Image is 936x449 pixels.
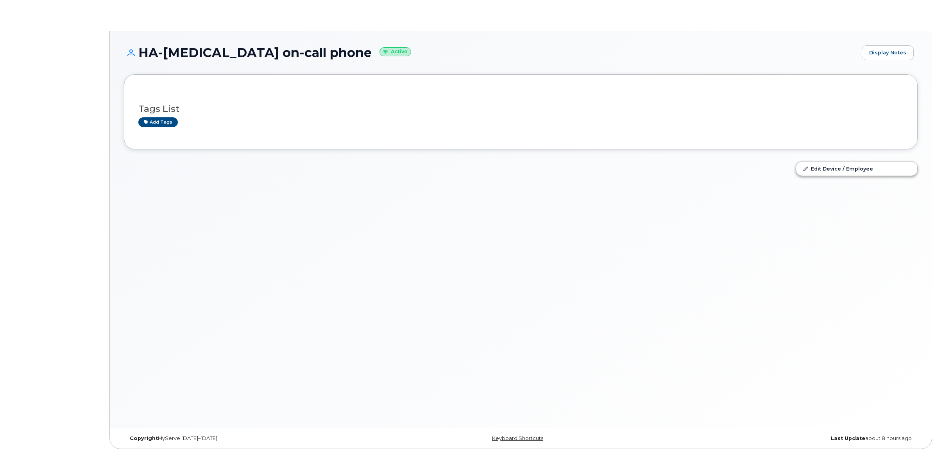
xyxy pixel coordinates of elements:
[796,162,917,176] a: Edit Device / Employee
[379,47,411,56] small: Active
[862,45,914,60] a: Display Notes
[653,435,918,442] div: about 8 hours ago
[831,435,865,441] strong: Last Update
[124,46,858,59] h1: HA-[MEDICAL_DATA] on-call phone
[124,435,388,442] div: MyServe [DATE]–[DATE]
[492,435,543,441] a: Keyboard Shortcuts
[138,104,903,114] h3: Tags List
[130,435,158,441] strong: Copyright
[138,117,178,127] a: Add tags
